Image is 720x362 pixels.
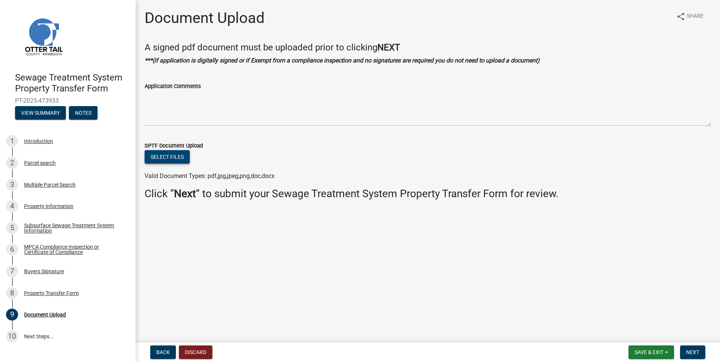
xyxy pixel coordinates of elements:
span: Valid Document Types: pdf,jpg,jpeg,png,doc,docx [145,172,275,179]
button: Discard [179,345,212,359]
button: Save & Exit [628,345,674,359]
span: PT-2025-473933 [15,97,121,104]
img: Otter Tail County, Minnesota [15,8,72,64]
div: Parcel search [24,160,56,166]
div: 7 [6,265,18,277]
div: 6 [6,243,18,256]
wm-modal-confirm: Summary [15,110,66,116]
wm-modal-confirm: Notes [69,110,98,116]
label: SPTF Document Upload [145,143,203,149]
span: Share [687,12,703,21]
strong: Next [174,187,196,200]
div: Property Transfer Form [24,291,79,296]
div: Document Upload [24,312,66,317]
div: 4 [6,200,18,212]
span: Next [686,349,699,355]
span: Save & Exit [635,349,664,355]
button: View Summary [15,106,66,120]
div: 8 [6,287,18,299]
div: 10 [6,330,18,342]
div: 2 [6,157,18,169]
button: Next [680,345,705,359]
button: Select files [145,150,190,164]
div: Multiple Parcel Search [24,182,76,187]
div: 9 [6,309,18,321]
div: 5 [6,222,18,234]
h4: Sewage Treatment System Property Transfer Form [15,72,130,94]
div: 3 [6,179,18,191]
div: Buyers Signature [24,269,64,274]
label: Application Comments [145,84,201,89]
div: Property Information [24,204,73,209]
h3: Click “ ” to submit your Sewage Treatment System Property Transfer Form for review. [145,187,711,200]
button: Back [150,345,176,359]
div: Subsurface Sewage Treatment System Information [24,223,124,233]
strong: ***(if application is digitally signed or if Exempt from a compliance inspection and no signature... [145,57,540,64]
div: MPCA Compliance Inspection or Certificate of Compliance [24,244,124,255]
strong: NEXT [377,42,400,53]
button: shareShare [670,9,709,24]
div: 1 [6,135,18,147]
h4: A signed pdf document must be uploaded prior to clicking [145,42,711,53]
span: Back [156,349,170,355]
div: Introduction [24,138,53,144]
h1: Document Upload [145,9,265,27]
i: share [676,12,685,21]
button: Notes [69,106,98,120]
